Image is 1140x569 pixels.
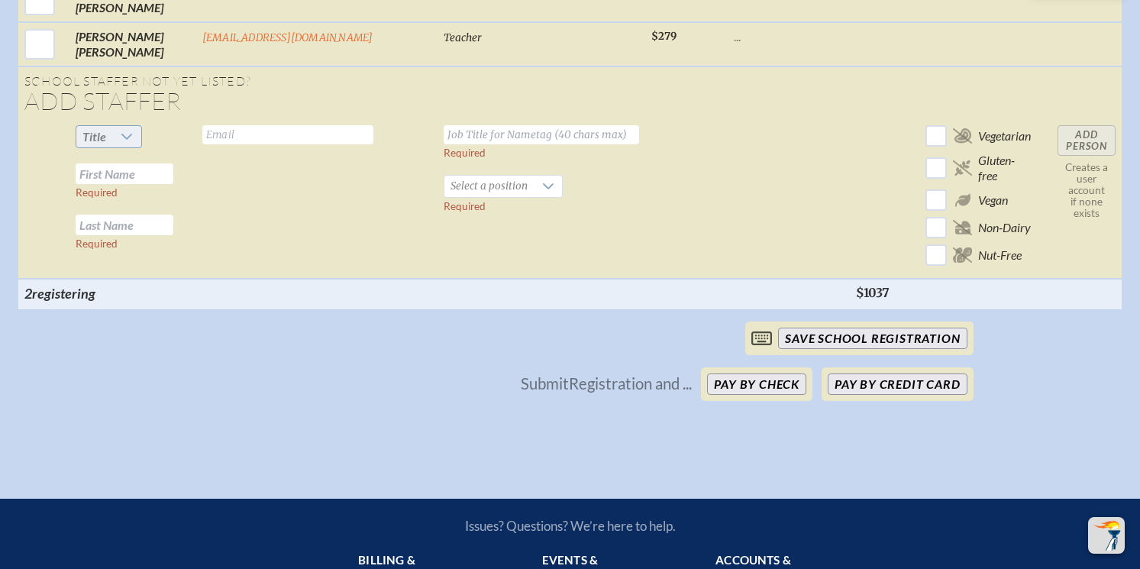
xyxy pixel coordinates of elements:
[850,279,920,308] th: $1037
[1058,162,1116,219] p: Creates a user account if none exists
[444,147,486,159] label: Required
[76,238,118,250] label: Required
[707,373,806,395] button: Pay by Check
[1091,520,1122,551] img: To the top
[32,285,95,302] span: registering
[76,215,173,235] input: Last Name
[1088,517,1125,554] button: Scroll Top
[828,373,967,395] button: Pay by Credit Card
[778,328,967,349] input: save School Registration
[76,186,118,199] label: Required
[734,29,844,44] p: ...
[978,220,1031,235] span: Non-Dairy
[444,31,482,44] span: Teacher
[978,153,1033,183] span: Gluten-free
[978,192,1008,208] span: Vegan
[69,22,196,66] td: [PERSON_NAME] [PERSON_NAME]
[444,125,639,144] input: Job Title for Nametag (40 chars max)
[76,126,112,147] span: Title
[82,129,106,144] span: Title
[76,163,173,184] input: First Name
[521,375,692,392] p: Submit Registration and ...
[18,279,196,308] th: 2
[651,30,677,43] span: $279
[202,31,373,44] a: [EMAIL_ADDRESS][DOMAIN_NAME]
[444,200,486,212] label: Required
[202,125,373,144] input: Email
[978,247,1022,263] span: Nut-Free
[444,176,534,197] span: Select a position
[302,518,839,534] p: Issues? Questions? We’re here to help.
[978,128,1031,144] span: Vegetarian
